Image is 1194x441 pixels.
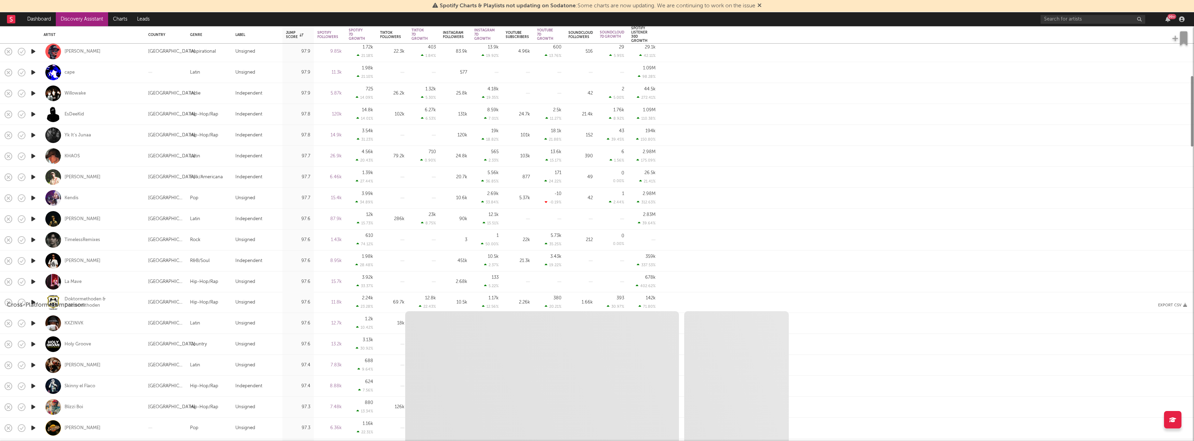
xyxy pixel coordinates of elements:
div: 97.7 [286,173,310,181]
div: 1.09M [643,66,656,70]
div: 103k [506,152,530,160]
div: Unsigned [235,236,255,244]
div: 13.9k [488,45,499,50]
div: 97.9 [286,47,310,56]
div: 42 [568,194,593,202]
span: Cross-Platform Comparison [7,301,85,309]
div: Rock [190,236,201,244]
div: 0.90 % [420,158,436,163]
div: 97.8 [286,131,310,140]
div: 2.44 % [609,200,624,204]
div: 3.43k [550,254,561,259]
div: 0 [621,171,624,175]
div: 4.18k [488,87,499,91]
div: [GEOGRAPHIC_DATA] [148,89,195,98]
div: 74.12 % [356,242,373,246]
div: 8.75 % [421,221,436,225]
div: 13.76 % [545,53,561,58]
div: 24.22 % [544,179,561,184]
div: 42.11 % [639,53,656,58]
div: 44.5k [644,87,656,91]
div: 97.6 [286,215,310,223]
div: 7.01 % [484,116,499,121]
a: [PERSON_NAME] [65,258,100,264]
button: Export CSV [1158,303,1187,307]
div: 10.5k [488,254,499,259]
div: 19.22 % [545,263,561,267]
div: 0 [621,234,624,238]
div: [GEOGRAPHIC_DATA] [148,131,195,140]
div: Spotify Followers [317,31,338,39]
div: 97.7 [286,194,310,202]
div: 15.17 % [545,158,561,163]
div: 1.09M [643,108,656,112]
div: 131k [443,110,467,119]
div: Instagram 7D Growth [474,28,495,41]
div: Spotify 7D Growth [349,28,365,41]
div: Tiktok 7D Growth [411,28,428,41]
div: 120k [443,131,467,140]
div: 4.96k [506,47,530,56]
div: 50.00 % [481,242,499,246]
div: Independent [235,257,262,265]
div: 710 [429,150,436,154]
a: EsDeeKid [65,111,84,118]
div: Label [235,33,275,37]
a: [PERSON_NAME] [65,216,100,222]
div: 20.43 % [356,158,373,163]
div: 0.00 % [613,242,624,246]
div: 97.6 [286,236,310,244]
div: [GEOGRAPHIC_DATA] [148,257,183,265]
div: 0.00 % [613,179,624,183]
div: 25.8k [443,89,467,98]
div: 12k [366,212,373,217]
div: [GEOGRAPHIC_DATA] [148,173,195,181]
div: 2 [622,87,624,91]
div: -10 [554,192,561,196]
div: Pop [190,194,198,202]
input: Search for artists [1041,15,1145,24]
a: Dashboard [22,12,56,26]
a: Discovery Assistant [56,12,108,26]
div: 87.9k [317,215,342,223]
div: 99 + [1167,14,1176,19]
div: 5.95 % [609,53,624,58]
div: 14.8k [362,108,373,112]
div: 8.92 % [609,116,624,121]
div: R&B/Soul [190,257,210,265]
a: cape [65,69,75,76]
div: 150.80 % [636,137,656,142]
div: 27.44 % [356,179,373,184]
div: 15.7k [317,278,342,286]
div: 21.4k [568,110,593,119]
div: 42 [568,89,593,98]
div: 1.84 % [421,53,436,58]
div: KHAOS [65,153,80,159]
div: Folk/Americana [190,173,223,181]
span: : Some charts are now updating. We are continuing to work on the issue [440,3,755,9]
div: 6 [621,150,624,154]
div: 19.92 % [482,53,499,58]
div: 5.30 % [421,95,436,100]
a: La Mave [65,279,82,285]
div: 2.5k [553,108,561,112]
div: 1.32k [425,87,436,91]
div: 90k [443,215,467,223]
a: Leads [132,12,154,26]
div: 2.69k [487,192,499,196]
button: 99+ [1165,16,1170,22]
div: 194k [645,129,656,133]
div: 2.98M [643,150,656,154]
div: 10.6k [443,194,467,202]
div: 22k [506,236,530,244]
div: 286k [380,215,405,223]
div: 3.54k [362,129,373,133]
div: 1.43k [317,236,342,244]
span: Spotify Charts & Playlists not updating on Sodatone [440,3,576,9]
div: 79.2k [380,152,405,160]
div: 3 [443,236,467,244]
